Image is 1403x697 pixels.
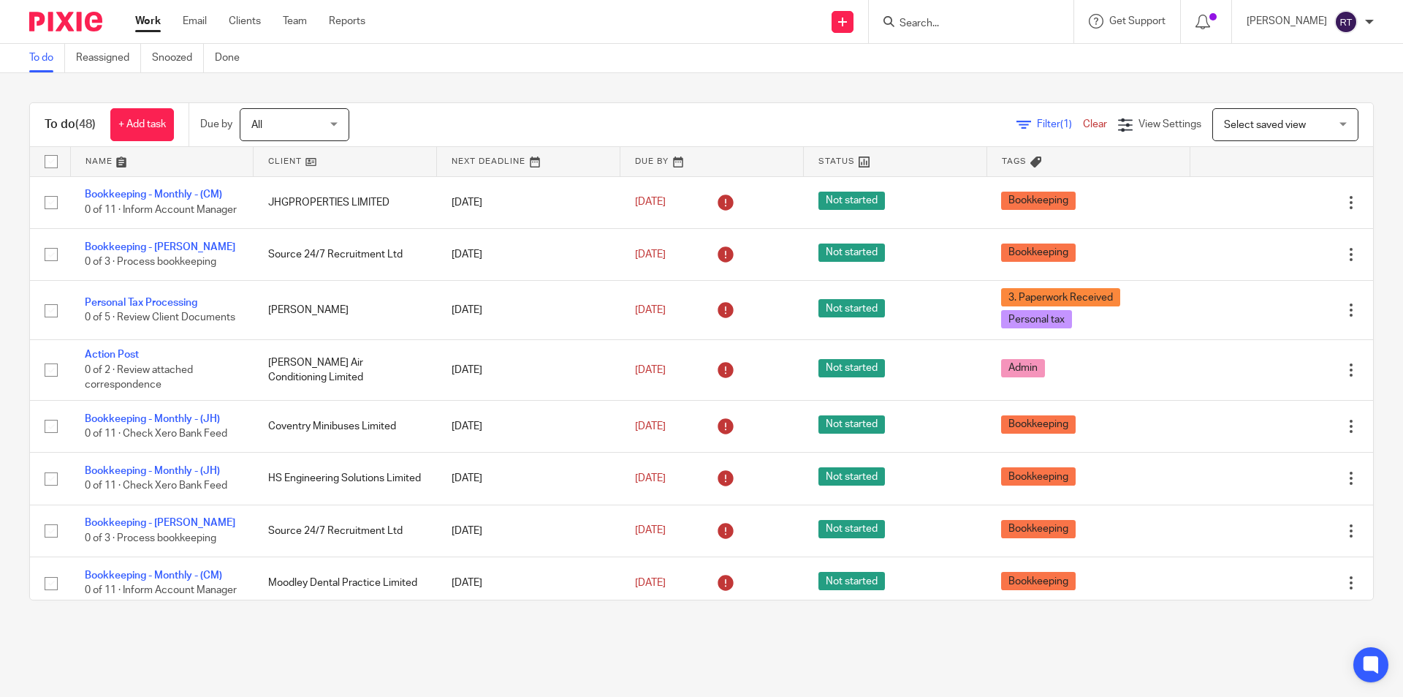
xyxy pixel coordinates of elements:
[1001,288,1120,306] span: 3. Paperwork Received
[183,14,207,29] a: Email
[1002,157,1027,165] span: Tags
[85,533,216,543] span: 0 of 3 · Process bookkeeping
[254,557,437,609] td: Moodley Dental Practice Limited
[229,14,261,29] a: Clients
[437,228,620,280] td: [DATE]
[1083,119,1107,129] a: Clear
[85,466,220,476] a: Bookkeeping - Monthly - (JH)
[254,400,437,452] td: Coventry Minibuses Limited
[1001,310,1072,328] span: Personal tax
[635,526,666,536] span: [DATE]
[251,120,262,130] span: All
[85,365,193,391] span: 0 of 2 · Review attached correspondence
[135,14,161,29] a: Work
[254,176,437,228] td: JHGPROPERTIES LIMITED
[437,176,620,228] td: [DATE]
[635,421,666,432] span: [DATE]
[85,298,197,308] a: Personal Tax Processing
[1001,244,1076,262] span: Bookkeeping
[1037,119,1083,129] span: Filter
[85,518,235,528] a: Bookkeeping - [PERSON_NAME]
[818,299,885,317] span: Not started
[898,18,1030,31] input: Search
[85,257,216,267] span: 0 of 3 · Process bookkeeping
[85,189,222,200] a: Bookkeeping - Monthly - (CM)
[29,12,102,31] img: Pixie
[437,400,620,452] td: [DATE]
[85,312,235,323] span: 0 of 5 · Review Client Documents
[818,467,885,486] span: Not started
[1334,10,1358,34] img: svg%3E
[635,365,666,375] span: [DATE]
[1001,572,1076,590] span: Bookkeeping
[1060,119,1072,129] span: (1)
[152,44,204,72] a: Snoozed
[1109,16,1166,26] span: Get Support
[818,572,885,590] span: Not started
[329,14,365,29] a: Reports
[437,340,620,400] td: [DATE]
[45,117,96,132] h1: To do
[254,281,437,340] td: [PERSON_NAME]
[29,44,65,72] a: To do
[818,359,885,377] span: Not started
[215,44,251,72] a: Done
[254,228,437,280] td: Source 24/7 Recruitment Ltd
[1001,415,1076,434] span: Bookkeeping
[254,505,437,557] td: Source 24/7 Recruitment Ltd
[437,505,620,557] td: [DATE]
[283,14,307,29] a: Team
[437,557,620,609] td: [DATE]
[85,414,220,424] a: Bookkeeping - Monthly - (JH)
[110,108,174,141] a: + Add task
[254,340,437,400] td: [PERSON_NAME] Air Conditioning Limited
[818,244,885,262] span: Not started
[1001,520,1076,538] span: Bookkeeping
[254,453,437,505] td: HS Engineering Solutions Limited
[76,44,141,72] a: Reassigned
[635,249,666,260] span: [DATE]
[1224,120,1306,130] span: Select saved view
[85,205,237,215] span: 0 of 11 · Inform Account Manager
[85,585,237,595] span: 0 of 11 · Inform Account Manager
[1001,359,1045,377] span: Admin
[635,473,666,483] span: [DATE]
[85,350,139,360] a: Action Post
[75,118,96,130] span: (48)
[437,281,620,340] td: [DATE]
[635,197,666,208] span: [DATE]
[85,481,227,491] span: 0 of 11 · Check Xero Bank Feed
[1001,467,1076,486] span: Bookkeeping
[85,429,227,439] span: 0 of 11 · Check Xero Bank Feed
[1247,14,1327,29] p: [PERSON_NAME]
[635,578,666,588] span: [DATE]
[85,570,222,581] a: Bookkeeping - Monthly - (CM)
[818,415,885,434] span: Not started
[200,117,232,132] p: Due by
[85,242,235,252] a: Bookkeeping - [PERSON_NAME]
[437,453,620,505] td: [DATE]
[1138,119,1201,129] span: View Settings
[818,520,885,538] span: Not started
[635,305,666,315] span: [DATE]
[1001,192,1076,210] span: Bookkeeping
[818,192,885,210] span: Not started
